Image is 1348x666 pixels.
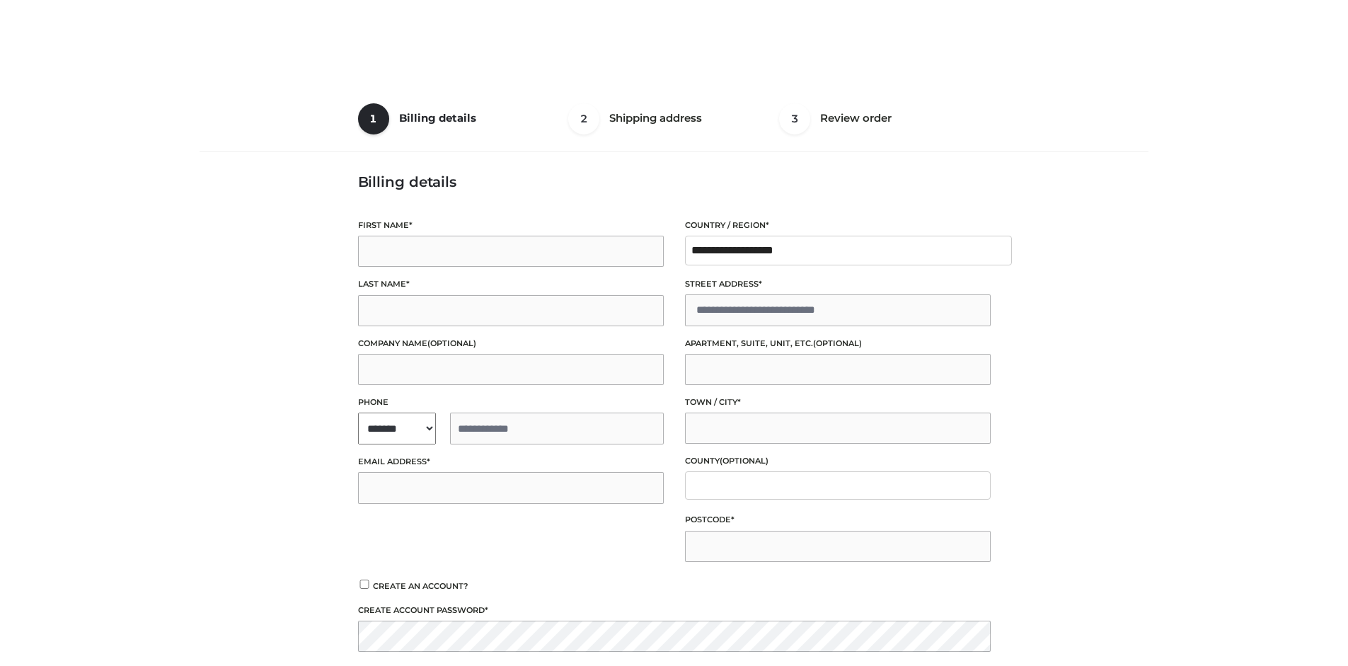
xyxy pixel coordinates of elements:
span: Shipping address [609,111,702,125]
label: Street address [685,277,991,291]
span: Billing details [399,111,476,125]
span: Review order [820,111,892,125]
input: Create an account? [358,580,371,589]
span: Create an account? [373,581,468,591]
label: Phone [358,396,664,409]
span: (optional) [720,456,768,466]
label: First name [358,219,664,232]
span: 2 [568,103,599,134]
label: Last name [358,277,664,291]
label: County [685,454,991,468]
span: (optional) [813,338,862,348]
label: Town / City [685,396,991,409]
span: 1 [358,103,389,134]
label: Email address [358,455,664,469]
span: 3 [779,103,810,134]
label: Create account password [358,604,991,617]
h3: Billing details [358,173,991,190]
label: Postcode [685,513,991,527]
label: Apartment, suite, unit, etc. [685,337,991,350]
label: Country / Region [685,219,991,232]
span: (optional) [427,338,476,348]
label: Company name [358,337,664,350]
